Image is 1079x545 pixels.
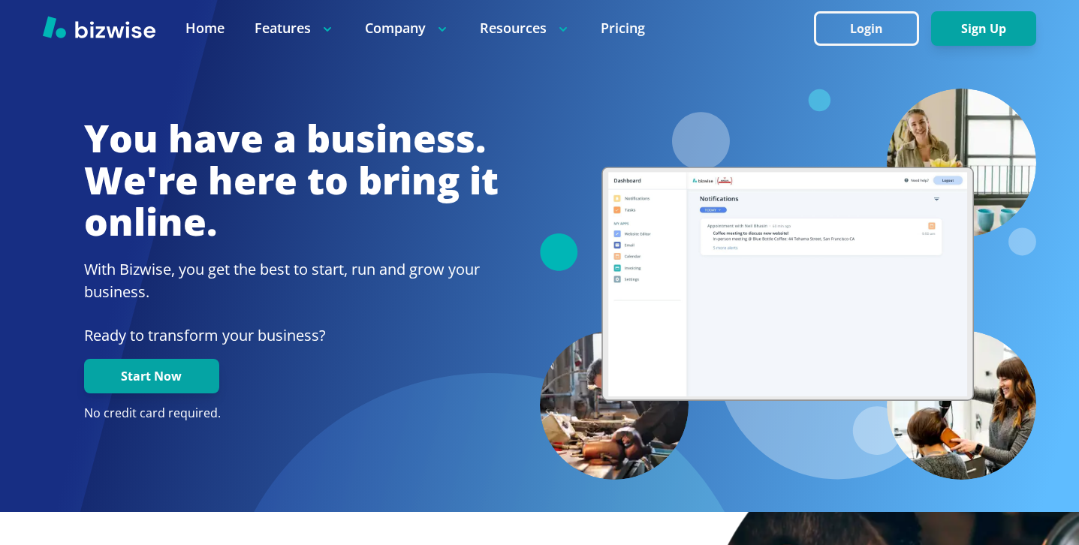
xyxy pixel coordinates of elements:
p: Ready to transform your business? [84,324,499,347]
p: Company [365,19,450,38]
p: Features [255,19,335,38]
a: Pricing [601,19,645,38]
a: Sign Up [931,22,1036,36]
button: Start Now [84,359,219,393]
h1: You have a business. We're here to bring it online. [84,118,499,243]
button: Sign Up [931,11,1036,46]
p: No credit card required. [84,405,499,422]
h2: With Bizwise, you get the best to start, run and grow your business. [84,258,499,303]
a: Home [185,19,225,38]
button: Login [814,11,919,46]
p: Resources [480,19,571,38]
img: Bizwise Logo [43,16,155,38]
a: Login [814,22,931,36]
a: Start Now [84,369,219,384]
